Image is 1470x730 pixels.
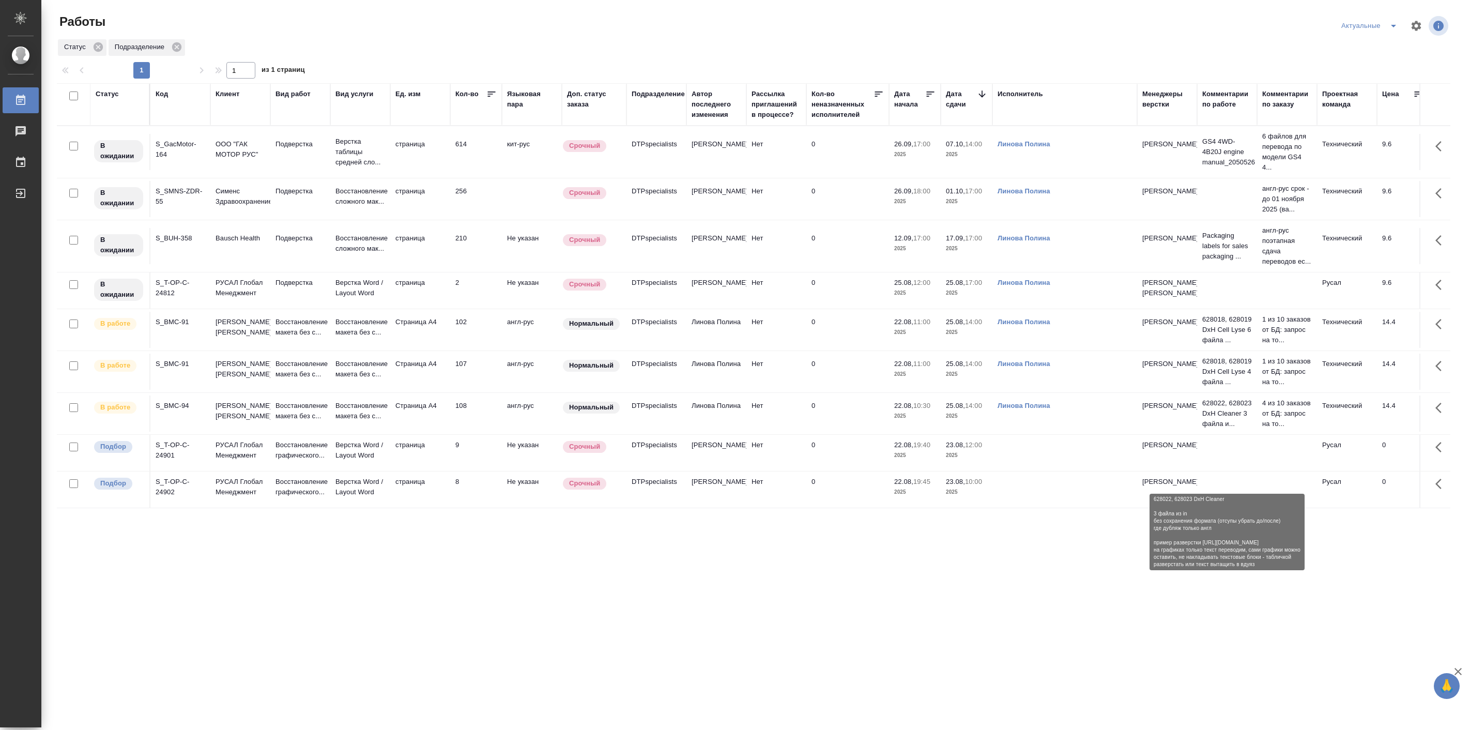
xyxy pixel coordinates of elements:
button: Здесь прячутся важные кнопки [1429,435,1454,460]
p: Восстановление макета без с... [275,317,325,338]
p: 25.08, [946,360,965,368]
p: [PERSON_NAME], [PERSON_NAME] [1142,278,1192,298]
div: S_GacMotor-164 [156,139,205,160]
td: Технический [1317,228,1377,264]
p: Подверстка [275,139,325,149]
div: Вид работ [275,89,311,99]
td: 107 [450,354,502,390]
td: DTPspecialists [626,272,686,309]
p: 2025 [894,369,936,379]
p: ООО "ГАК МОТОР РУС" [216,139,265,160]
div: S_SMNS-ZDR-55 [156,186,205,207]
p: 2025 [946,369,987,379]
td: Нет [746,472,806,508]
p: 2025 [894,487,936,497]
p: Срочный [569,279,600,290]
div: Комментарии по работе [1202,89,1252,110]
td: Технический [1317,354,1377,390]
td: [PERSON_NAME] [686,228,746,264]
td: 14.4 [1377,312,1429,348]
td: [PERSON_NAME] [686,472,746,508]
p: Верстка таблицы средней сло... [335,136,385,168]
p: Срочный [569,141,600,151]
div: Рассылка приглашений в процессе? [752,89,801,120]
td: Нет [746,134,806,170]
p: 2025 [946,244,987,254]
td: Технический [1317,134,1377,170]
p: 17:00 [965,279,982,286]
a: Линова Полина [998,140,1050,148]
td: 9.6 [1377,272,1429,309]
td: Нет [746,272,806,309]
p: Подверстка [275,186,325,196]
td: [PERSON_NAME] [686,134,746,170]
td: Линова Полина [686,396,746,432]
div: Статус [96,89,119,99]
button: Здесь прячутся важные кнопки [1429,228,1454,253]
td: 0 [806,396,889,432]
p: 17:00 [965,234,982,242]
td: Русал [1317,472,1377,508]
td: DTPspecialists [626,228,686,264]
td: Страница А4 [390,354,450,390]
p: Восстановление графического... [275,477,325,497]
p: РУСАЛ Глобал Менеджмент [216,440,265,461]
td: Нет [746,181,806,217]
p: [PERSON_NAME] [1142,317,1192,327]
p: 2025 [946,450,987,461]
a: Линова Полина [998,360,1050,368]
p: 22.08, [894,402,913,409]
p: 1 из 10 заказов от БД: запрос на то... [1262,356,1312,387]
p: Восстановление графического... [275,440,325,461]
p: Packaging labels for sales packaging ... [1202,231,1252,262]
p: 2025 [946,149,987,160]
td: кит-рус [502,134,562,170]
td: 0 [806,134,889,170]
td: DTPspecialists [626,435,686,471]
p: РУСАЛ Глобал Менеджмент [216,477,265,497]
p: 2025 [894,149,936,160]
p: В работе [100,318,130,329]
td: DTPspecialists [626,181,686,217]
td: Технический [1317,396,1377,432]
div: S_T-OP-C-24812 [156,278,205,298]
p: В ожидании [100,141,137,161]
div: Дата начала [894,89,925,110]
td: Нет [746,228,806,264]
p: Срочный [569,188,600,198]
td: 0 [806,181,889,217]
p: В ожидании [100,188,137,208]
span: Работы [57,13,105,30]
div: Статус [58,39,106,56]
td: Технический [1317,181,1377,217]
button: Здесь прячутся важные кнопки [1429,272,1454,297]
td: 0 [806,272,889,309]
p: [PERSON_NAME] [1142,233,1192,244]
td: Линова Полина [686,354,746,390]
div: Исполнитель назначен, приступать к работе пока рано [93,278,144,302]
div: Подразделение [632,89,685,99]
td: Нет [746,396,806,432]
p: В ожидании [100,235,137,255]
p: 2025 [946,487,987,497]
p: 2025 [894,411,936,421]
div: Исполнитель выполняет работу [93,317,144,331]
td: Страница А4 [390,312,450,348]
p: Восстановление макета без с... [275,401,325,421]
div: Доп. статус заказа [567,89,621,110]
a: Линова Полина [998,279,1050,286]
td: 9.6 [1377,228,1429,264]
p: Верстка Word / Layout Word [335,477,385,497]
td: DTPspecialists [626,134,686,170]
p: Верстка Word / Layout Word [335,440,385,461]
p: [PERSON_NAME] [1142,139,1192,149]
p: 12:00 [965,441,982,449]
p: Срочный [569,442,600,452]
p: [PERSON_NAME] [PERSON_NAME] [216,359,265,379]
p: 628018, 628019 DxH Cell Lyse 6 файла ... [1202,314,1252,345]
td: Не указан [502,272,562,309]
p: 2025 [894,288,936,298]
p: 628018, 628019 DxH Cell Lyse 4 файла ... [1202,356,1252,387]
td: DTPspecialists [626,472,686,508]
p: В работе [100,402,130,413]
